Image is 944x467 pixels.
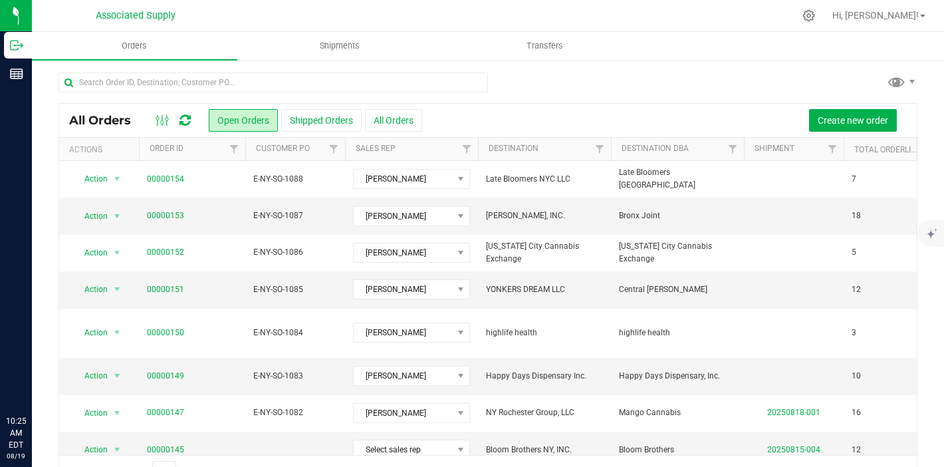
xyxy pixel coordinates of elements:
[486,444,603,456] span: Bloom Brothers NY, INC.
[72,207,108,226] span: Action
[147,444,184,456] a: 00000145
[619,406,736,419] span: Mango Cannabis
[354,280,453,299] span: [PERSON_NAME]
[109,440,126,459] span: select
[589,138,611,160] a: Filter
[619,210,736,222] span: Bronx Joint
[619,283,736,296] span: Central [PERSON_NAME]
[619,327,736,339] span: highlife health
[302,40,378,52] span: Shipments
[109,243,126,262] span: select
[486,370,603,383] span: Happy Days Dispensary Inc.
[852,370,861,383] span: 10
[854,145,926,154] a: Total Orderlines
[354,243,453,262] span: [PERSON_NAME]
[356,144,396,153] a: Sales Rep
[809,109,897,132] button: Create new order
[72,170,108,188] span: Action
[72,440,108,459] span: Action
[147,210,184,222] a: 00000153
[442,32,648,60] a: Transfers
[852,173,856,186] span: 7
[354,207,453,226] span: [PERSON_NAME]
[486,210,603,222] span: [PERSON_NAME], INC.
[822,138,844,160] a: Filter
[253,210,337,222] span: E-NY-SO-1087
[767,445,820,454] a: 20250815-004
[69,145,134,154] div: Actions
[852,210,861,222] span: 18
[253,246,337,259] span: E-NY-SO-1086
[237,32,443,60] a: Shipments
[109,170,126,188] span: select
[147,246,184,259] a: 00000152
[96,10,176,21] span: Associated Supply
[722,138,744,160] a: Filter
[109,280,126,299] span: select
[150,144,183,153] a: Order ID
[852,444,861,456] span: 12
[72,323,108,342] span: Action
[109,207,126,226] span: select
[13,361,53,400] iframe: Resource center
[619,370,736,383] span: Happy Days Dispensary, Inc.
[72,280,108,299] span: Action
[852,283,861,296] span: 12
[486,283,603,296] span: YONKERS DREAM LLC
[486,406,603,419] span: NY Rochester Group, LLC
[619,444,736,456] span: Bloom Brothers
[354,440,453,459] span: Select sales rep
[354,170,453,188] span: [PERSON_NAME]
[72,243,108,262] span: Action
[253,283,337,296] span: E-NY-SO-1085
[147,173,184,186] a: 00000154
[832,10,919,21] span: Hi, [PERSON_NAME]!
[818,115,888,126] span: Create new order
[6,451,26,461] p: 08/19
[104,40,165,52] span: Orders
[619,166,736,192] span: Late Bloomers [GEOGRAPHIC_DATA]
[619,240,736,265] span: [US_STATE] City Cannabis Exchange
[147,406,184,419] a: 00000147
[253,173,337,186] span: E-NY-SO-1088
[10,39,23,52] inline-svg: Outbound
[59,73,488,92] input: Search Order ID, Destination, Customer PO...
[509,40,581,52] span: Transfers
[253,406,337,419] span: E-NY-SO-1082
[486,240,603,265] span: [US_STATE] City Cannabis Exchange
[147,283,184,296] a: 00000151
[323,138,345,160] a: Filter
[354,323,453,342] span: [PERSON_NAME]
[109,367,126,385] span: select
[354,404,453,422] span: [PERSON_NAME]
[109,404,126,422] span: select
[109,323,126,342] span: select
[489,144,538,153] a: Destination
[486,327,603,339] span: highlife health
[456,138,478,160] a: Filter
[209,109,278,132] button: Open Orders
[253,327,337,339] span: E-NY-SO-1084
[755,144,794,153] a: Shipment
[281,109,362,132] button: Shipped Orders
[147,370,184,383] a: 00000149
[800,9,817,22] div: Manage settings
[147,327,184,339] a: 00000150
[69,113,144,128] span: All Orders
[486,173,603,186] span: Late Bloomers NYC LLC
[852,327,856,339] span: 3
[223,138,245,160] a: Filter
[365,109,422,132] button: All Orders
[10,67,23,80] inline-svg: Reports
[72,404,108,422] span: Action
[256,144,310,153] a: Customer PO
[852,406,861,419] span: 16
[852,246,856,259] span: 5
[32,32,237,60] a: Orders
[767,408,820,417] a: 20250818-001
[72,367,108,385] span: Action
[253,370,337,383] span: E-NY-SO-1083
[6,415,26,451] p: 10:25 AM EDT
[354,367,453,385] span: [PERSON_NAME]
[622,144,689,153] a: Destination DBA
